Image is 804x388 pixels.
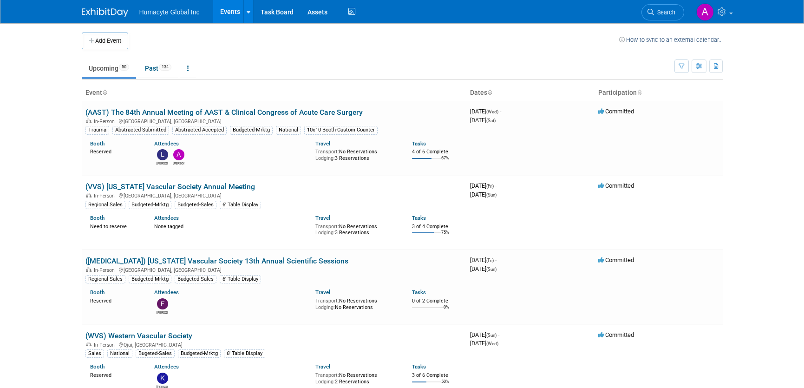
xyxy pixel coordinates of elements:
[85,108,363,117] a: (AAST) The 84th Annual Meeting of AAST & Clinical Congress of Acute Care Surgery
[102,89,107,96] a: Sort by Event Name
[172,126,227,134] div: Abstracted Accepted
[85,191,463,199] div: [GEOGRAPHIC_DATA], [GEOGRAPHIC_DATA]
[112,126,169,134] div: Abstracted Submitted
[154,215,179,221] a: Attendees
[154,222,308,230] div: None tagged
[220,275,261,283] div: 6' Table Display
[85,126,109,134] div: Trauma
[94,267,118,273] span: In-Person
[175,201,216,209] div: Budgeted-Sales
[157,373,168,384] img: Kimberly VanderMeer
[90,140,105,147] a: Booth
[654,9,675,16] span: Search
[598,108,634,115] span: Committed
[495,256,497,263] span: -
[486,118,496,123] span: (Sat)
[412,224,463,230] div: 3 of 4 Complete
[315,140,330,147] a: Travel
[90,296,141,304] div: Reserved
[598,256,634,263] span: Committed
[486,192,497,197] span: (Sun)
[157,160,168,166] div: Linda Hamilton
[86,193,92,197] img: In-Person Event
[85,201,125,209] div: Regional Sales
[178,349,221,358] div: Budgeted-Mrktg
[500,108,501,115] span: -
[470,117,496,124] span: [DATE]
[85,349,104,358] div: Sales
[412,363,426,370] a: Tasks
[94,118,118,125] span: In-Person
[157,149,168,160] img: Linda Hamilton
[470,182,497,189] span: [DATE]
[315,224,339,230] span: Transport:
[495,182,497,189] span: -
[412,298,463,304] div: 0 of 2 Complete
[412,149,463,155] div: 4 of 6 Complete
[86,118,92,123] img: In-Person Event
[315,370,398,385] div: No Reservations 2 Reservations
[486,267,497,272] span: (Sun)
[315,147,398,161] div: No Reservations 3 Reservations
[90,370,141,379] div: Reserved
[85,275,125,283] div: Regional Sales
[157,309,168,315] div: Fulton Velez
[119,64,129,71] span: 50
[470,340,498,347] span: [DATE]
[139,8,200,16] span: Humacyte Global Inc
[173,149,184,160] img: Anthony Mattair
[85,266,463,273] div: [GEOGRAPHIC_DATA], [GEOGRAPHIC_DATA]
[129,201,171,209] div: Budgeted-Mrktg
[315,155,335,161] span: Lodging:
[224,349,265,358] div: 6' Table Display
[441,156,449,168] td: 67%
[641,4,684,20] a: Search
[470,191,497,198] span: [DATE]
[598,331,634,338] span: Committed
[595,85,723,101] th: Participation
[696,3,714,21] img: Adrian Diazgonsen
[154,140,179,147] a: Attendees
[315,230,335,236] span: Lodging:
[412,215,426,221] a: Tasks
[90,147,141,155] div: Reserved
[220,201,261,209] div: 6' Table Display
[82,59,136,77] a: Upcoming50
[412,372,463,379] div: 3 of 6 Complete
[138,59,178,77] a: Past134
[90,289,105,296] a: Booth
[304,126,378,134] div: 10x10 Booth-Custom Counter
[486,109,498,114] span: (Wed)
[129,275,171,283] div: Budgeted-Mrktg
[90,363,105,370] a: Booth
[486,184,494,189] span: (Fri)
[470,331,499,338] span: [DATE]
[86,267,92,272] img: In-Person Event
[441,230,449,243] td: 75%
[173,160,184,166] div: Anthony Mattair
[85,117,463,125] div: [GEOGRAPHIC_DATA], [GEOGRAPHIC_DATA]
[136,349,175,358] div: Bugeted-Sales
[85,182,255,191] a: (VVS) [US_STATE] Vascular Society Annual Meeting
[86,342,92,347] img: In-Person Event
[154,363,179,370] a: Attendees
[315,372,339,378] span: Transport:
[154,289,179,296] a: Attendees
[157,298,168,309] img: Fulton Velez
[175,275,216,283] div: Budgeted-Sales
[486,333,497,338] span: (Sun)
[486,341,498,346] span: (Wed)
[412,140,426,147] a: Tasks
[82,8,128,17] img: ExhibitDay
[412,289,426,296] a: Tasks
[315,296,398,310] div: No Reservations No Reservations
[315,304,335,310] span: Lodging:
[315,289,330,296] a: Travel
[637,89,641,96] a: Sort by Participation Type
[82,85,466,101] th: Event
[90,222,141,230] div: Need to reserve
[230,126,273,134] div: Budgeted-Mrktg
[470,108,501,115] span: [DATE]
[82,33,128,49] button: Add Event
[466,85,595,101] th: Dates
